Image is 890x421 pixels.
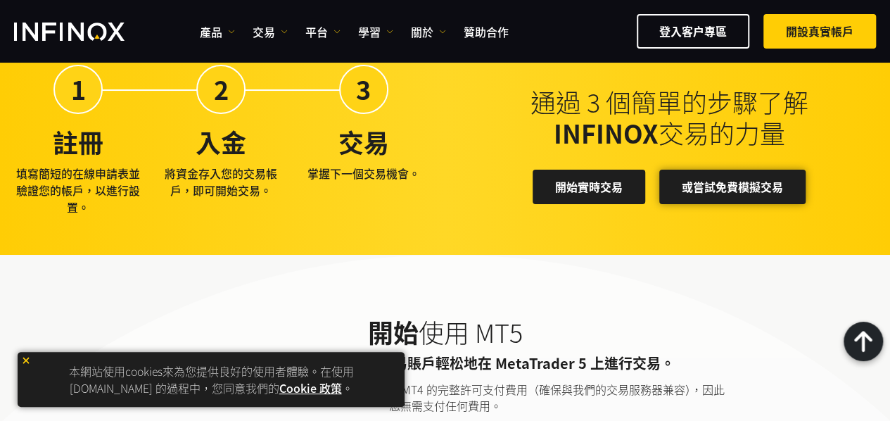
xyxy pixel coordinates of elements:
[196,123,246,160] strong: 入金
[200,23,235,40] a: 產品
[637,14,749,49] a: 登入客户專區
[533,170,645,204] a: 開始實時交易
[71,70,86,107] strong: 1
[659,170,806,204] a: 或嘗試免費模擬交易
[368,313,419,350] strong: 開始
[305,23,341,40] a: 平台
[157,165,286,199] p: 將資金存入您的交易帳戶，即可開始交易。
[338,123,389,160] strong: 交易
[279,379,342,396] a: Cookie 政策
[554,114,659,151] strong: INFINOX
[358,23,393,40] a: 學習
[164,314,727,351] h2: 使用 MT5
[299,165,428,182] p: 掌握下一個交易機會。
[14,23,158,41] a: INFINOX Logo
[763,14,876,49] a: 開設真實帳戶
[356,70,371,107] strong: 3
[21,356,31,365] img: yellow close icon
[25,359,398,400] p: 本網站使用cookies來為您提供良好的使用者體驗。在使用 [DOMAIN_NAME] 的過程中，您同意我們的 。
[14,165,143,215] p: 填寫簡短的在線申請表並驗證您的帳戶，以進行設置。
[53,123,103,160] strong: 註冊
[253,23,288,40] a: 交易
[164,382,727,414] p: 在 INFINOX 上使用 MT5 是完全免費的。我們為 MT4 的完整許可支付費用（確保與我們的交易服務器兼容），因此您無需支付任何費用。
[464,23,509,40] a: 贊助合作
[215,353,675,373] strong: 您可以使用您的 INFINOX 交易賬戶輕松地在 MetaTrader 5 上進行交易。
[214,70,229,107] strong: 2
[411,23,446,40] a: 關於
[493,87,845,149] h2: 通過 3 個簡單的步驟了解 交易的力量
